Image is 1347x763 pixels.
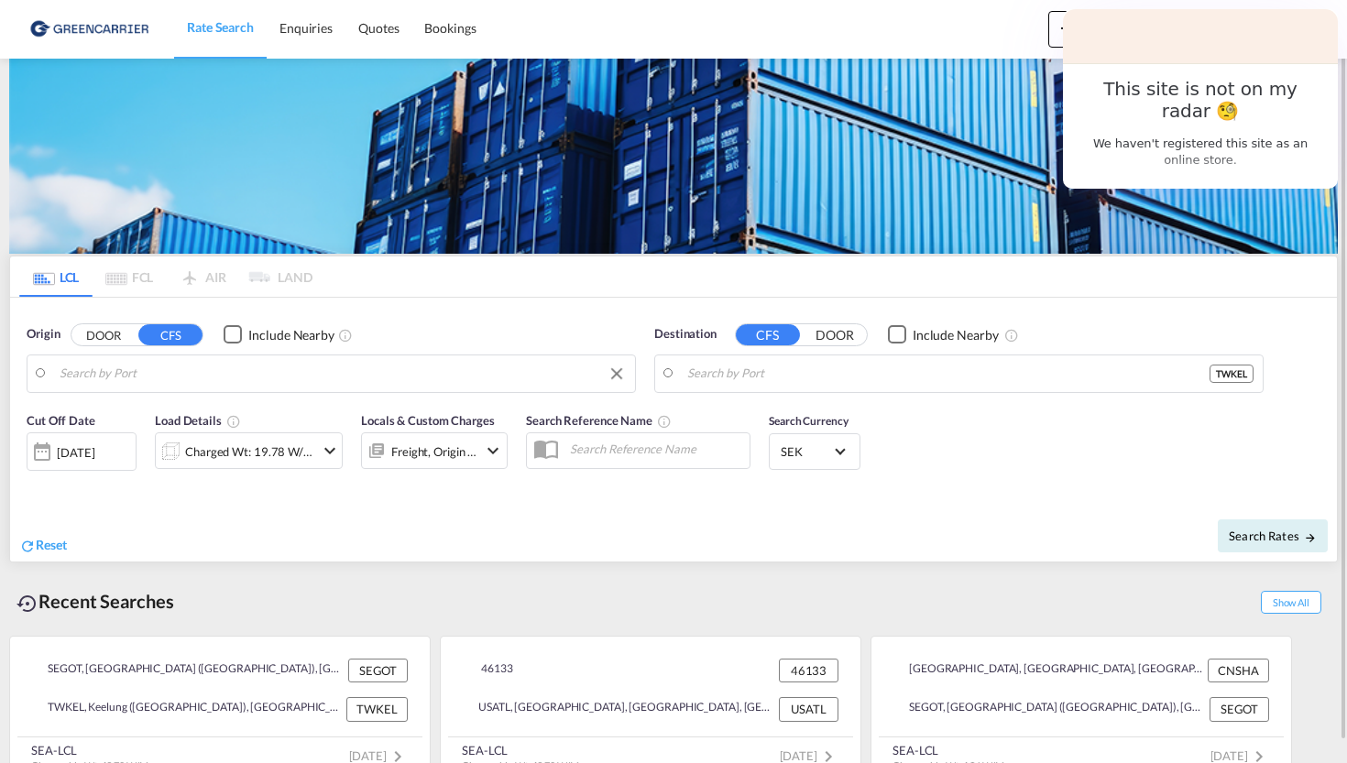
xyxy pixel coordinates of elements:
div: Include Nearby [913,326,999,344]
div: USATL, Atlanta, GA, United States, North America, Americas [463,697,774,721]
p: We haven't registered this site as an online store. [1083,136,1319,169]
span: Bookings [424,20,476,36]
md-input-container: Gothenburg (Goteborg), SEGOT [27,355,635,392]
span: Search Reference Name [526,413,672,428]
button: icon-plus 400-fgCreate Bookings [1048,11,1172,48]
span: [DATE] [1210,748,1270,763]
div: [DATE] [27,432,137,471]
md-pagination-wrapper: Use the left and right arrow keys to navigate between tabs [19,256,312,297]
button: CFS [736,324,800,345]
span: Search Currency [769,414,849,428]
span: Origin [27,325,60,343]
div: Recent Searches [9,581,181,622]
md-icon: Your search will be saved by the below given name [657,414,672,429]
div: Freight Origin Destination [391,439,477,464]
md-icon: icon-chevron-down [319,440,341,462]
div: CNSHA [1208,659,1269,682]
div: SEGOT [348,659,408,682]
div: 46133 [463,659,513,682]
span: Cut Off Date [27,413,95,428]
div: 46133 [779,659,838,682]
div: Charged Wt: 19.78 W/M [185,439,314,464]
md-icon: icon-plus 400-fg [1056,16,1078,38]
button: DOOR [71,324,136,345]
div: SEGOT [1210,697,1269,721]
md-icon: Unchecked: Ignores neighbouring ports when fetching rates.Checked : Includes neighbouring ports w... [338,328,353,343]
div: [DATE] [57,444,94,461]
div: SEGOT, Gothenburg (Goteborg), Sweden, Northern Europe, Europe [893,697,1205,721]
span: Destination [654,325,717,343]
div: Charged Wt: 19.78 W/Micon-chevron-down [155,432,343,469]
div: Origin DOOR CFS Checkbox No InkUnchecked: Ignores neighbouring ports when fetching rates.Checked ... [10,298,1337,562]
div: TWKEL [346,697,408,721]
span: [DATE] [349,748,409,763]
span: SEK [781,443,832,460]
div: CNSHA, Shanghai, SH, China, Greater China & Far East Asia, Asia Pacific [893,659,1203,682]
button: DOOR [803,324,867,345]
span: [DATE] [780,748,839,763]
md-icon: icon-refresh [19,538,36,554]
md-icon: icon-backup-restore [16,593,38,615]
input: Search by Port [687,360,1210,387]
md-icon: icon-chevron-down [482,440,504,462]
div: TWKEL [1210,365,1254,383]
input: Search by Port [60,360,626,387]
span: Search Rates [1229,529,1317,543]
div: SEA-LCL [462,742,579,758]
div: SEGOT, Gothenburg (Goteborg), Sweden, Northern Europe, Europe [32,659,344,682]
span: Rate Search [187,19,254,35]
span: Load Details [155,413,241,428]
div: Include Nearby [248,326,334,344]
md-datepicker: Select [27,469,40,494]
button: Search Ratesicon-arrow-right [1218,519,1328,552]
span: Enquiries [279,20,333,36]
md-icon: icon-arrow-right [1304,531,1317,544]
span: Show All [1261,591,1321,614]
button: CFS [138,324,203,345]
div: SEA-LCL [31,742,148,758]
img: GreenCarrierFCL_LCL.png [9,59,1338,254]
span: Reset [36,537,67,552]
md-checkbox: Checkbox No Ink [224,325,334,344]
md-icon: Unchecked: Ignores neighbouring ports when fetching rates.Checked : Includes neighbouring ports w... [1004,328,1019,343]
md-tab-item: LCL [19,256,93,297]
div: TWKEL, Keelung (Chilung), Taiwan, Province of China, Greater China & Far East Asia, Asia Pacific [32,697,342,721]
img: 609dfd708afe11efa14177256b0082fb.png [27,8,151,49]
div: Freight Origin Destinationicon-chevron-down [361,432,508,469]
input: Search Reference Name [561,435,750,463]
button: Clear Input [603,360,630,387]
span: Quotes [358,20,399,36]
md-input-container: Keelung (Chilung), TWKEL [655,355,1263,392]
h2: This site is not on my radar 🧐 [1083,78,1319,122]
md-icon: Chargeable Weight [226,414,241,429]
div: USATL [779,697,838,721]
div: SEA-LCL [893,742,1004,758]
span: Locals & Custom Charges [361,413,495,428]
div: icon-refreshReset [19,536,67,556]
md-select: Select Currency: kr SEKSweden Krona [779,438,850,464]
md-checkbox: Checkbox No Ink [888,325,999,344]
